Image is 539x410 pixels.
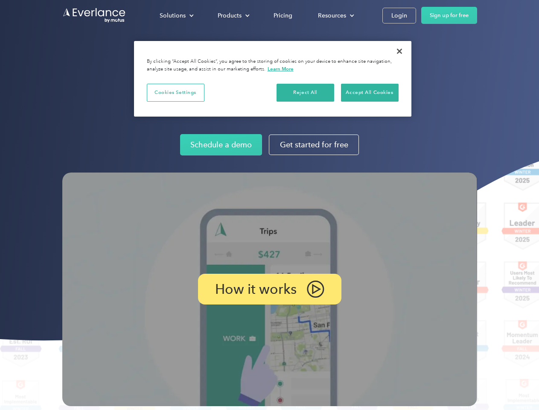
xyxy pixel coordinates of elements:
div: Login [391,10,407,21]
div: Cookie banner [134,41,411,117]
a: Pricing [265,8,301,23]
div: Pricing [274,10,292,21]
div: Solutions [160,10,186,21]
div: Products [218,10,242,21]
a: Go to homepage [62,7,126,23]
div: Resources [318,10,346,21]
div: By clicking “Accept All Cookies”, you agree to the storing of cookies on your device to enhance s... [147,58,399,73]
div: Resources [309,8,361,23]
button: Close [390,42,409,61]
button: Reject All [277,84,334,102]
p: How it works [215,284,297,294]
a: Sign up for free [421,7,477,24]
a: More information about your privacy, opens in a new tab [268,66,294,72]
div: Privacy [134,41,411,117]
button: Cookies Settings [147,84,204,102]
button: Accept All Cookies [341,84,399,102]
a: Login [382,8,416,23]
a: Get started for free [269,135,359,155]
div: Solutions [151,8,201,23]
input: Submit [63,51,106,69]
a: Schedule a demo [180,134,262,155]
div: Products [209,8,256,23]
